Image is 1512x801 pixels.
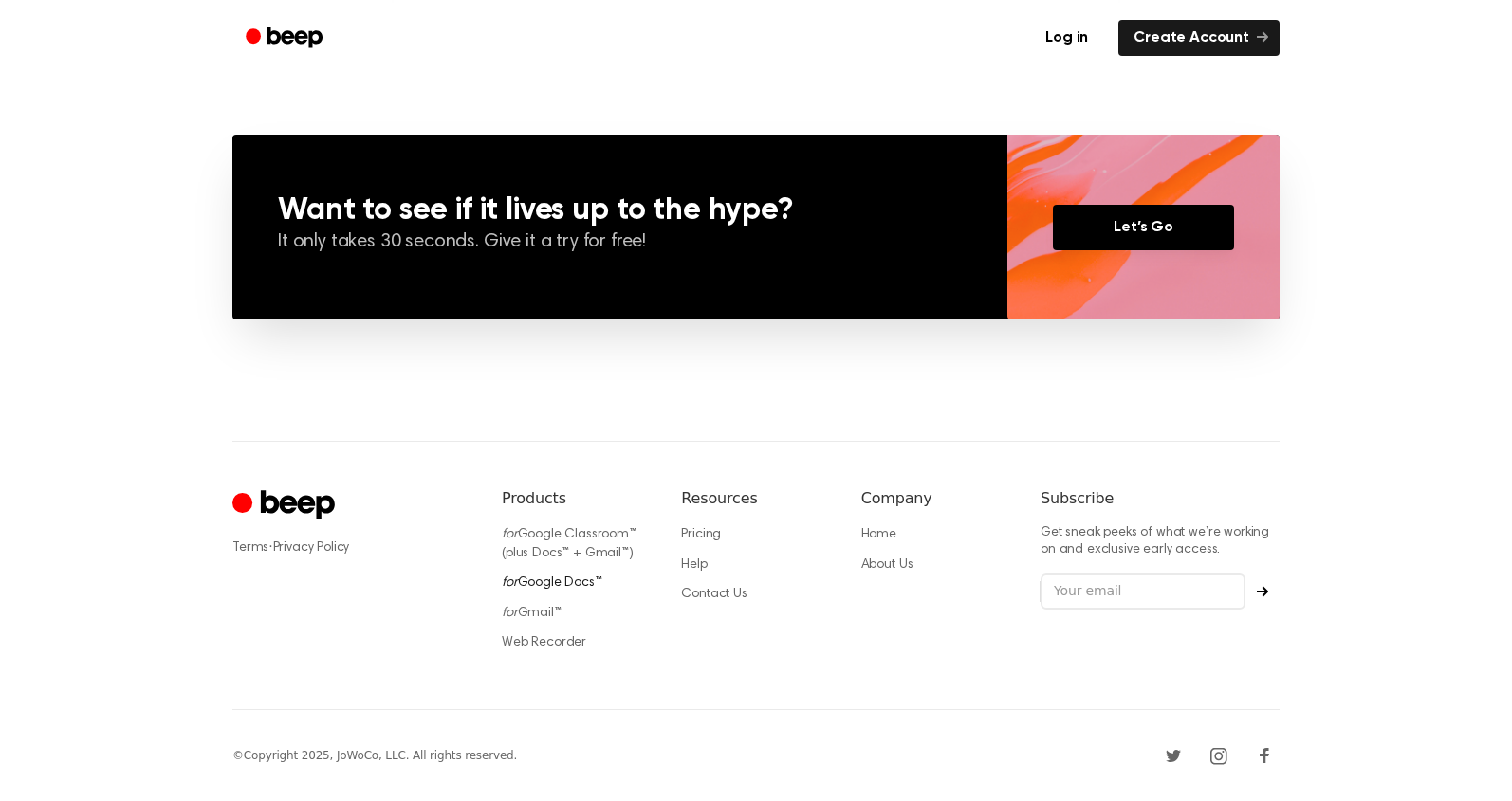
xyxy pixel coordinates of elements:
[861,528,896,541] a: Home
[1041,573,1245,610] input: Your email
[502,636,586,649] a: Web Recorder
[861,487,1010,510] h6: Company
[1249,740,1280,771] a: Facebook
[681,487,830,510] h6: Resources
[232,20,340,57] a: Beep
[502,607,518,620] i: for
[278,195,962,226] h3: Want to see if it lives up to the hype?
[502,528,636,560] a: forGoogle Classroom™ (plus Docs™ + Gmail™)
[232,487,340,524] a: Cruip
[278,229,962,256] p: It only takes 30 seconds. Give it a try for free!
[232,541,268,555] a: Terms
[1158,740,1189,771] a: Twitter
[502,576,518,590] i: for
[681,588,747,601] a: Contact Us
[1041,487,1280,510] h6: Subscribe
[1026,16,1107,60] a: Log in
[502,528,518,541] i: for
[681,558,707,572] a: Help
[232,747,517,764] div: © Copyright 2025, JoWoCo, LLC. All rights reserved.
[502,607,562,620] a: forGmail™
[1041,525,1280,558] p: Get sneak peeks of what we’re working on and exclusive early access.
[502,576,602,590] a: forGoogle Docs™
[1245,586,1280,597] button: Subscribe
[1053,205,1234,250] a: Let’s Go
[861,558,913,572] a: About Us
[273,541,350,555] a: Privacy Policy
[502,487,651,510] h6: Products
[1118,20,1280,56] a: Create Account
[1204,740,1234,771] a: Instagram
[232,538,471,557] div: ·
[681,528,721,541] a: Pricing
